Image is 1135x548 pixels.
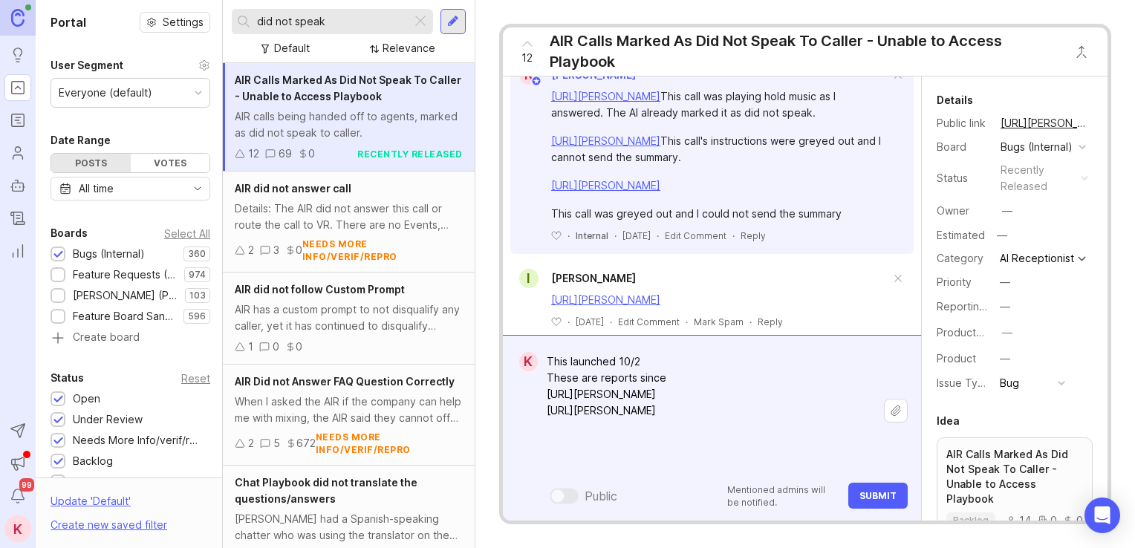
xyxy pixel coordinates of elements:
[732,229,735,242] div: ·
[73,474,124,490] div: Candidate
[937,170,989,186] div: Status
[530,76,542,87] img: member badge
[4,483,31,509] button: Notifications
[163,15,204,30] span: Settings
[1000,274,1010,290] div: —
[131,154,210,172] div: Votes
[521,50,533,66] span: 12
[73,411,143,428] div: Under Review
[937,275,972,288] label: Priority
[519,269,539,288] div: I
[316,431,463,456] div: needs more info/verif/repro
[235,394,463,426] div: When I asked the AIR if the company can help me with mixing, the AIR said they cannot offer guida...
[186,183,209,195] svg: toggle icon
[248,242,254,258] div: 2
[11,9,25,26] img: Canny Home
[937,300,1016,313] label: Reporting Team
[550,30,1059,72] div: AIR Calls Marked As Did Not Speak To Caller - Unable to Access Playbook
[235,476,417,505] span: Chat Playbook did not translate the questions/answers
[4,172,31,199] a: Autopilot
[223,63,475,172] a: AIR Calls Marked As Did Not Speak To Caller - Unable to Access PlaybookAIR calls being handed off...
[758,316,783,328] div: Reply
[235,182,351,195] span: AIR did not answer call
[4,42,31,68] a: Ideas
[248,435,254,451] div: 2
[73,453,113,469] div: Backlog
[1084,498,1120,533] div: Open Intercom Messenger
[937,91,973,109] div: Details
[1037,515,1057,526] div: 0
[551,90,660,102] a: [URL][PERSON_NAME]
[727,483,839,509] p: Mentioned admins will be notified.
[140,12,210,33] button: Settings
[274,40,310,56] div: Default
[273,435,280,451] div: 5
[308,146,315,162] div: 0
[551,88,890,121] div: This call was playing hold music as I answered. The AI already marked it as did not speak.
[1006,515,1031,526] div: 14
[51,224,88,242] div: Boards
[576,316,604,328] span: [DATE]
[181,374,210,382] div: Reset
[4,417,31,444] button: Send to Autopilot
[235,108,463,141] div: AIR calls being handed off to agents, marked as did not speak to caller.
[383,40,435,56] div: Relevance
[248,146,259,162] div: 12
[946,447,1083,506] p: AIR Calls Marked As Did Not Speak To Caller - Unable to Access Playbook
[859,490,897,501] span: Submit
[937,352,976,365] label: Product
[302,238,463,263] div: needs more info/verif/repro
[937,376,991,389] label: Issue Type
[657,229,659,242] div: ·
[1001,139,1073,155] div: Bugs (Internal)
[686,316,688,328] div: ·
[235,74,461,102] span: AIR Calls Marked As Did Not Speak To Caller - Unable to Access Playbook
[279,146,292,162] div: 69
[1001,162,1075,195] div: recently released
[188,248,206,260] p: 360
[257,13,406,30] input: Search...
[223,273,475,365] a: AIR did not follow Custom PromptAIR has a custom prompt to not disqualify any caller, yet it has ...
[1000,350,1010,367] div: —
[1002,203,1012,219] div: —
[189,269,206,281] p: 974
[4,515,31,542] button: K
[223,365,475,466] a: AIR Did not Answer FAQ Question CorrectlyWhen I asked the AIR if the company can help me with mix...
[51,369,84,387] div: Status
[51,332,210,345] a: Create board
[235,375,455,388] span: AIR Did not Answer FAQ Question Correctly
[996,114,1093,133] a: [URL][PERSON_NAME]
[73,287,178,304] div: [PERSON_NAME] (Public)
[188,310,206,322] p: 596
[1000,253,1074,264] div: AI Receptionist
[937,250,989,267] div: Category
[937,139,989,155] div: Board
[73,267,177,283] div: Feature Requests (Internal)
[19,478,34,492] span: 99
[189,290,206,301] p: 103
[59,85,152,101] div: Everyone (default)
[937,437,1093,538] a: AIR Calls Marked As Did Not Speak To Caller - Unable to Access Playbookbacklog1400
[1002,324,1012,341] div: —
[51,56,123,74] div: User Segment
[937,326,1015,339] label: ProductboardID
[749,316,752,328] div: ·
[618,316,680,328] div: Edit Comment
[741,229,766,242] div: Reply
[164,229,210,238] div: Select All
[576,229,608,242] div: Internal
[551,133,890,166] div: This call's instructions were greyed out and I cannot send the summary.
[4,74,31,101] a: Portal
[4,107,31,134] a: Roadmaps
[51,493,131,517] div: Update ' Default '
[1000,375,1019,391] div: Bug
[567,316,570,328] div: ·
[665,229,726,242] div: Edit Comment
[73,246,145,262] div: Bugs (Internal)
[273,242,279,258] div: 3
[694,316,744,328] button: Mark Spam
[937,412,960,430] div: Idea
[937,115,989,131] div: Public link
[848,483,908,509] button: Submit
